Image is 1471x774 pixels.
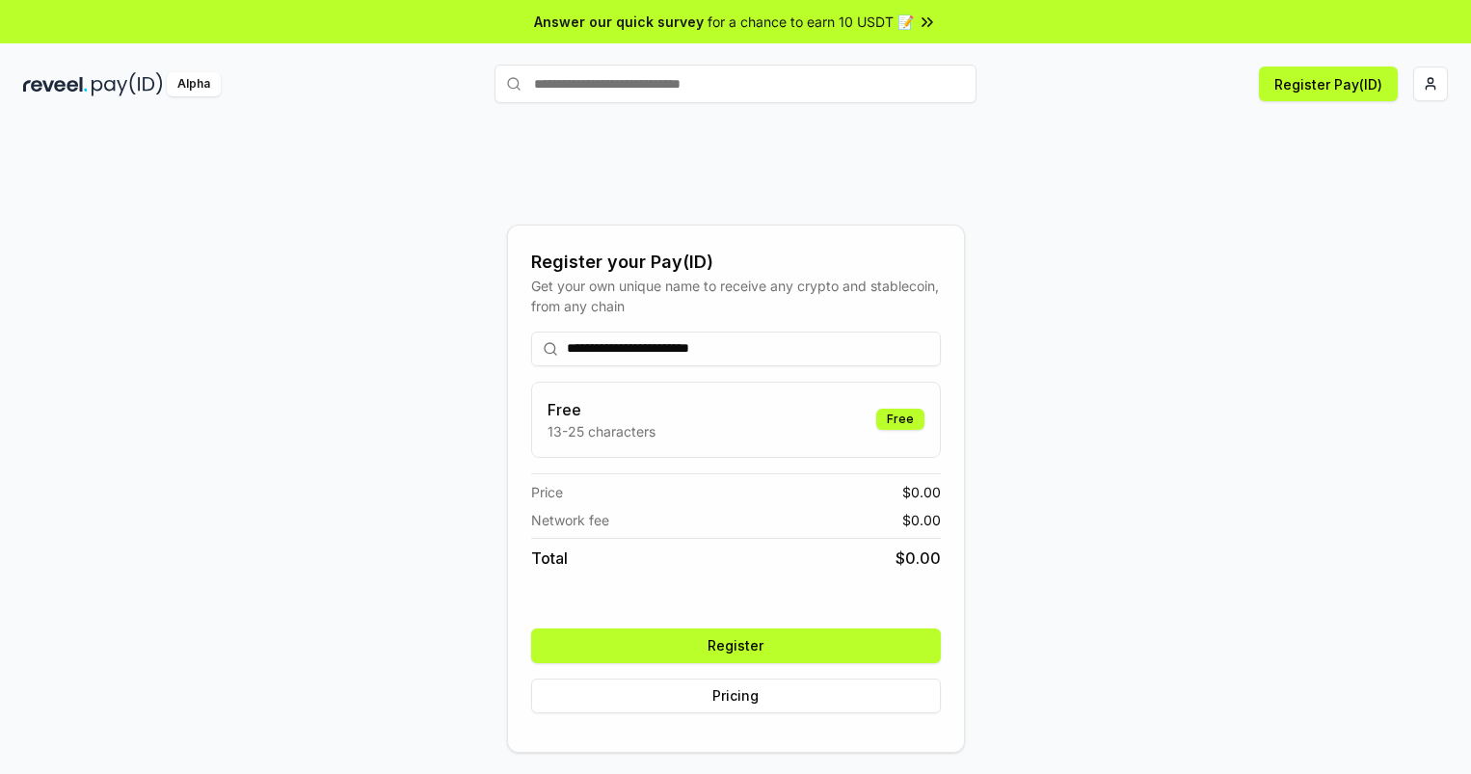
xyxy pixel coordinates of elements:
[23,72,88,96] img: reveel_dark
[531,276,941,316] div: Get your own unique name to receive any crypto and stablecoin, from any chain
[531,482,563,502] span: Price
[92,72,163,96] img: pay_id
[531,249,941,276] div: Register your Pay(ID)
[534,12,704,32] span: Answer our quick survey
[167,72,221,96] div: Alpha
[1259,67,1398,101] button: Register Pay(ID)
[531,679,941,713] button: Pricing
[548,398,655,421] h3: Free
[531,510,609,530] span: Network fee
[902,510,941,530] span: $ 0.00
[902,482,941,502] span: $ 0.00
[876,409,924,430] div: Free
[531,547,568,570] span: Total
[531,628,941,663] button: Register
[548,421,655,441] p: 13-25 characters
[708,12,914,32] span: for a chance to earn 10 USDT 📝
[896,547,941,570] span: $ 0.00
